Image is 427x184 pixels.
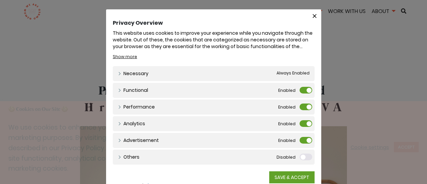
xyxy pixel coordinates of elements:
[118,87,148,94] a: Functional
[118,120,145,127] a: Analytics
[113,54,137,60] a: Show more
[113,30,315,50] div: This website uses cookies to improve your experience while you navigate through the website. Out ...
[269,171,315,183] a: SAVE & ACCEPT
[118,70,148,77] a: Necessary
[118,154,139,161] a: Others
[118,104,155,111] a: Performance
[118,137,159,144] a: Advertisement
[113,19,315,27] h4: Privacy Overview
[277,70,310,77] span: Always Enabled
